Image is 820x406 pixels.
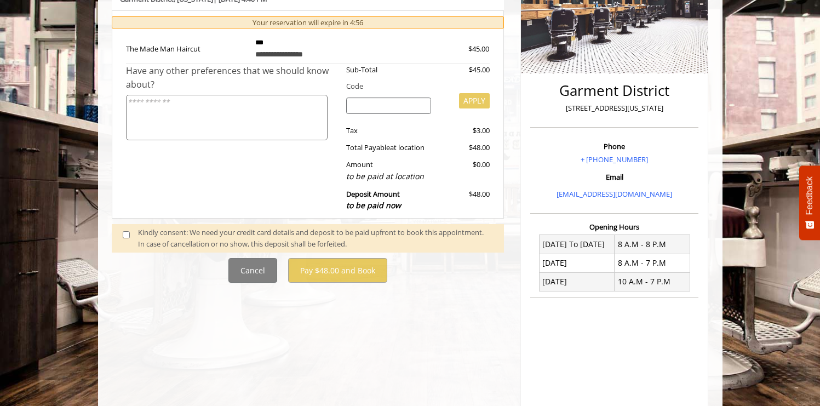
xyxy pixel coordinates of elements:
[112,16,504,29] div: Your reservation will expire in 4:56
[615,235,690,254] td: 8 A.M - 8 P.M
[138,227,493,250] div: Kindly consent: We need your credit card details and deposit to be paid upfront to book this appo...
[346,189,401,211] b: Deposit Amount
[615,272,690,291] td: 10 A.M - 7 P.M
[126,64,339,92] div: Have any other preferences that we should know about?
[390,142,425,152] span: at location
[439,64,490,76] div: $45.00
[153,20,157,30] span: S
[557,189,672,199] a: [EMAIL_ADDRESS][DOMAIN_NAME]
[539,254,615,272] td: [DATE]
[533,83,696,99] h2: Garment District
[533,173,696,181] h3: Email
[533,102,696,114] p: [STREET_ADDRESS][US_STATE]
[338,125,439,136] div: Tax
[338,142,439,153] div: Total Payable
[338,159,439,182] div: Amount
[429,43,489,55] div: $45.00
[539,272,615,291] td: [DATE]
[539,235,615,254] td: [DATE] To [DATE]
[346,170,431,182] div: to be paid at location
[439,188,490,212] div: $48.00
[288,258,387,283] button: Pay $48.00 and Book
[126,32,248,64] td: The Made Man Haircut
[338,64,439,76] div: Sub-Total
[805,176,815,215] span: Feedback
[439,142,490,153] div: $48.00
[615,254,690,272] td: 8 A.M - 7 P.M
[338,81,490,92] div: Code
[799,165,820,240] button: Feedback - Show survey
[346,200,401,210] span: to be paid now
[228,258,277,283] button: Cancel
[530,223,698,231] h3: Opening Hours
[533,142,696,150] h3: Phone
[459,93,490,108] button: APPLY
[439,125,490,136] div: $3.00
[581,155,648,164] a: + [PHONE_NUMBER]
[439,159,490,182] div: $0.00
